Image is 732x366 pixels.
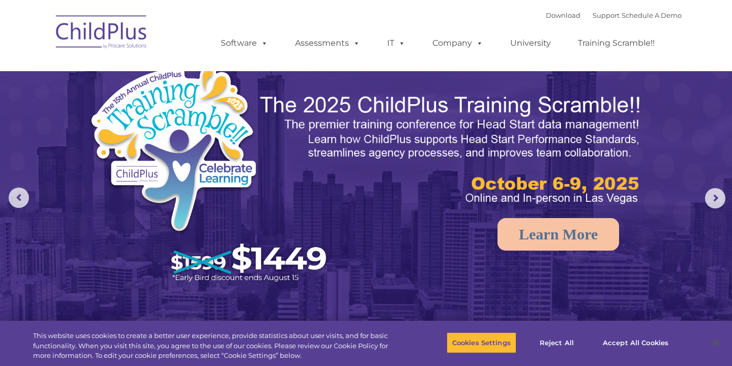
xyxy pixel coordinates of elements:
a: Schedule A Demo [622,11,682,19]
a: Company [422,33,493,53]
font: | [546,11,682,19]
button: Close [705,331,727,354]
a: IT [377,33,416,53]
span: Phone number [141,109,185,116]
a: Support [593,11,620,19]
a: Download [546,11,580,19]
button: Accept All Cookies [597,332,674,353]
a: Software [211,33,278,53]
button: Reject All [525,332,589,353]
img: ChildPlus by Procare Solutions [51,8,153,59]
span: Last name [141,67,172,75]
a: Training Scramble!! [568,33,665,53]
a: University [500,33,561,53]
div: This website uses cookies to create a better user experience, provide statistics about user visit... [33,331,402,361]
button: Cookies Settings [447,332,516,353]
a: Assessments [285,33,370,53]
a: Learn More [497,218,619,251]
